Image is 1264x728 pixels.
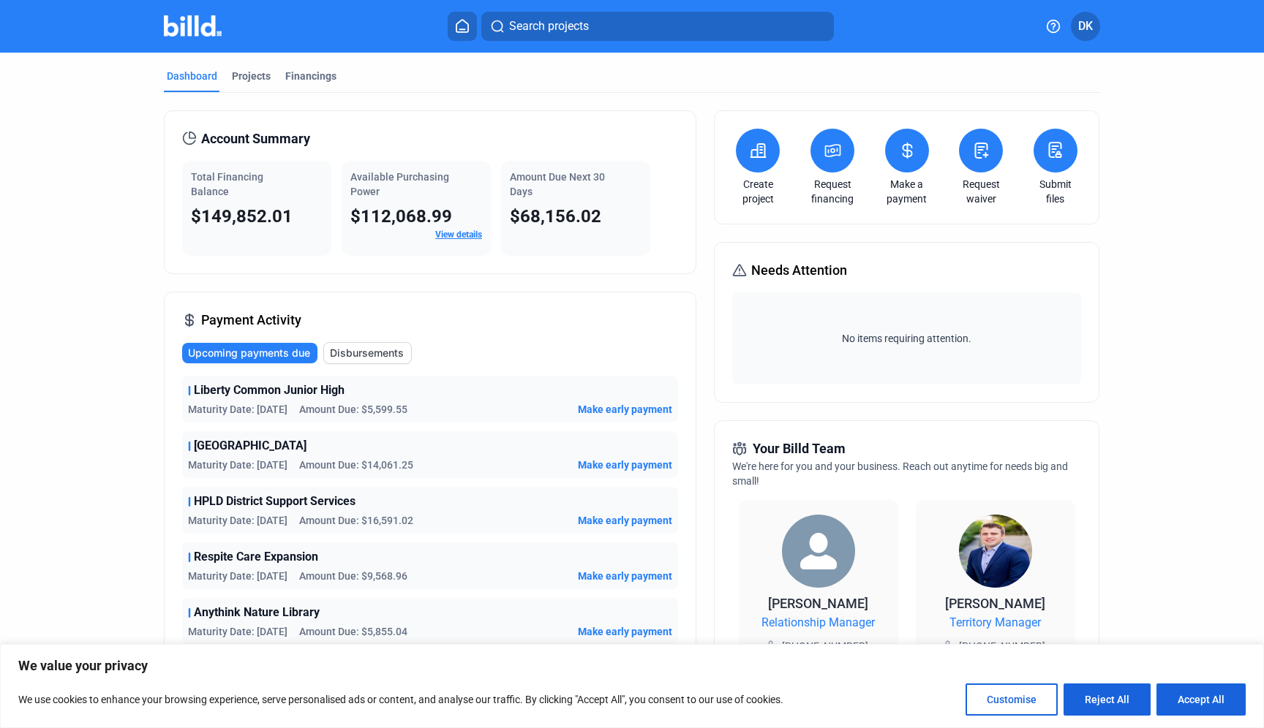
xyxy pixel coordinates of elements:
span: $149,852.01 [191,206,293,227]
img: Relationship Manager [782,515,855,588]
button: Make early payment [578,513,672,528]
span: Amount Due: $14,061.25 [299,458,413,472]
button: Accept All [1156,683,1246,716]
p: We value your privacy [18,657,1246,675]
span: Maturity Date: [DATE] [188,513,287,528]
span: Available Purchasing Power [350,171,449,197]
span: Relationship Manager [761,614,875,632]
span: Amount Due: $5,855.04 [299,624,407,639]
span: Upcoming payments due [188,346,310,360]
span: Amount Due Next 30 Days [510,171,605,197]
button: Make early payment [578,624,672,639]
span: Respite Care Expansion [194,548,318,566]
span: Maturity Date: [DATE] [188,458,287,472]
span: Maturity Date: [DATE] [188,569,287,583]
div: Financings [285,69,336,83]
button: Make early payment [578,569,672,583]
img: Billd Company Logo [164,15,222,37]
span: [GEOGRAPHIC_DATA] [194,437,306,455]
span: DK [1078,18,1093,35]
span: Needs Attention [751,260,847,281]
span: Maturity Date: [DATE] [188,402,287,417]
button: Upcoming payments due [182,343,317,363]
span: Total Financing Balance [191,171,263,197]
span: Disbursements [330,346,404,360]
button: Make early payment [578,402,672,417]
button: Customise [966,683,1058,716]
span: Payment Activity [201,310,301,330]
span: Territory Manager [949,614,1041,632]
span: Search projects [509,18,589,35]
span: [PHONE_NUMBER] [959,639,1045,653]
span: Anythink Nature Library [194,604,320,621]
span: Your Billd Team [753,439,846,459]
span: Liberty Common Junior High [194,382,345,399]
span: Maturity Date: [DATE] [188,624,287,639]
button: Disbursements [323,342,412,364]
span: Amount Due: $5,599.55 [299,402,407,417]
span: HPLD District Support Services [194,493,355,510]
span: Amount Due: $16,591.02 [299,513,413,528]
span: $68,156.02 [510,206,601,227]
span: [PERSON_NAME] [945,596,1045,611]
button: Search projects [481,12,834,41]
a: View details [435,230,482,240]
button: Make early payment [578,458,672,472]
p: We use cookies to enhance your browsing experience, serve personalised ads or content, and analys... [18,691,783,708]
a: Create project [732,177,783,206]
span: Account Summary [201,129,310,149]
a: Request financing [807,177,858,206]
span: [PHONE_NUMBER] [782,639,868,653]
a: Submit files [1030,177,1081,206]
button: DK [1071,12,1100,41]
span: Amount Due: $9,568.96 [299,569,407,583]
span: No items requiring attention. [738,331,1075,346]
img: Territory Manager [959,515,1032,588]
span: We're here for you and your business. Reach out anytime for needs big and small! [732,460,1068,487]
div: Projects [232,69,271,83]
button: Reject All [1064,683,1151,716]
a: Request waiver [955,177,1007,206]
span: [PERSON_NAME] [768,596,868,611]
a: Make a payment [881,177,933,206]
span: $112,068.99 [350,206,452,227]
div: Dashboard [167,69,217,83]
